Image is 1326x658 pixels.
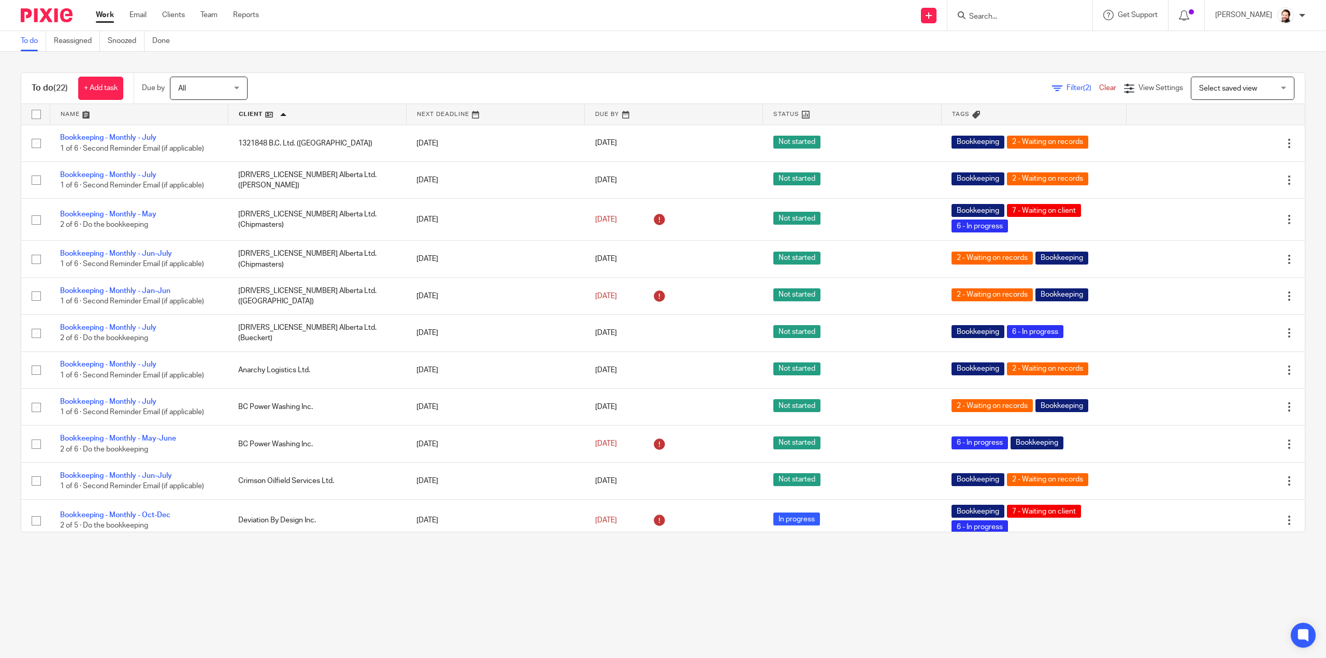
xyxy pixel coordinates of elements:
[595,329,617,337] span: [DATE]
[773,252,820,265] span: Not started
[952,325,1004,338] span: Bookkeeping
[1035,399,1088,412] span: Bookkeeping
[952,172,1004,185] span: Bookkeeping
[60,182,204,189] span: 1 of 6 · Second Reminder Email (if applicable)
[60,335,148,342] span: 2 of 6 · Do the bookkeeping
[406,426,584,462] td: [DATE]
[60,361,156,368] a: Bookkeeping - Monthly - July
[60,408,204,416] span: 1 of 6 · Second Reminder Email (if applicable)
[1007,172,1088,185] span: 2 - Waiting on records
[60,522,148,529] span: 2 of 5 · Do the bookkeeping
[1011,436,1063,449] span: Bookkeeping
[406,125,584,162] td: [DATE]
[53,84,68,92] span: (22)
[60,472,172,479] a: Bookkeeping - Monthly - Jun-July
[1007,204,1081,217] span: 7 - Waiting on client
[406,389,584,426] td: [DATE]
[32,83,68,94] h1: To do
[406,315,584,352] td: [DATE]
[406,199,584,241] td: [DATE]
[406,500,584,542] td: [DATE]
[178,85,186,92] span: All
[60,134,156,141] a: Bookkeeping - Monthly - July
[60,261,204,268] span: 1 of 6 · Second Reminder Email (if applicable)
[129,10,147,20] a: Email
[60,435,176,442] a: Bookkeeping - Monthly - May-June
[1007,136,1088,149] span: 2 - Waiting on records
[1007,362,1088,375] span: 2 - Waiting on records
[108,31,145,51] a: Snoozed
[952,252,1033,265] span: 2 - Waiting on records
[406,277,584,314] td: [DATE]
[952,505,1004,518] span: Bookkeeping
[1066,84,1099,92] span: Filter
[60,171,156,179] a: Bookkeeping - Monthly - July
[1007,505,1081,518] span: 7 - Waiting on client
[21,31,46,51] a: To do
[773,362,820,375] span: Not started
[595,367,617,374] span: [DATE]
[228,277,406,314] td: [DRIVERS_LICENSE_NUMBER] Alberta Ltd. ([GEOGRAPHIC_DATA])
[142,83,165,93] p: Due by
[773,399,820,412] span: Not started
[952,362,1004,375] span: Bookkeeping
[60,446,148,453] span: 2 of 6 · Do the bookkeeping
[60,211,156,218] a: Bookkeeping - Monthly - May
[952,288,1033,301] span: 2 - Waiting on records
[60,221,148,228] span: 2 of 6 · Do the bookkeeping
[60,482,204,490] span: 1 of 6 · Second Reminder Email (if applicable)
[595,140,617,147] span: [DATE]
[228,241,406,277] td: [DRIVERS_LICENSE_NUMBER] Alberta Ltd. (Chipmasters)
[1035,252,1088,265] span: Bookkeeping
[152,31,178,51] a: Done
[1199,85,1257,92] span: Select saved view
[773,473,820,486] span: Not started
[1138,84,1183,92] span: View Settings
[60,298,204,305] span: 1 of 6 · Second Reminder Email (if applicable)
[1118,11,1158,19] span: Get Support
[952,136,1004,149] span: Bookkeeping
[595,403,617,411] span: [DATE]
[1035,288,1088,301] span: Bookkeeping
[406,352,584,388] td: [DATE]
[406,462,584,499] td: [DATE]
[228,162,406,198] td: [DRIVERS_LICENSE_NUMBER] Alberta Ltd. ([PERSON_NAME])
[773,288,820,301] span: Not started
[595,293,617,300] span: [DATE]
[952,436,1008,449] span: 6 - In progress
[60,145,204,152] span: 1 of 6 · Second Reminder Email (if applicable)
[406,241,584,277] td: [DATE]
[60,250,172,257] a: Bookkeeping - Monthly - Jun-July
[1007,325,1063,338] span: 6 - In progress
[96,10,114,20] a: Work
[162,10,185,20] a: Clients
[595,440,617,447] span: [DATE]
[773,212,820,225] span: Not started
[595,216,617,223] span: [DATE]
[1215,10,1272,20] p: [PERSON_NAME]
[773,436,820,449] span: Not started
[60,324,156,331] a: Bookkeeping - Monthly - July
[1007,473,1088,486] span: 2 - Waiting on records
[228,500,406,542] td: Deviation By Design Inc.
[952,220,1008,232] span: 6 - In progress
[952,473,1004,486] span: Bookkeeping
[773,325,820,338] span: Not started
[595,177,617,184] span: [DATE]
[54,31,100,51] a: Reassigned
[952,520,1008,533] span: 6 - In progress
[1099,84,1116,92] a: Clear
[228,199,406,241] td: [DRIVERS_LICENSE_NUMBER] Alberta Ltd. (Chipmasters)
[60,372,204,379] span: 1 of 6 · Second Reminder Email (if applicable)
[228,462,406,499] td: Crimson Oilfield Services Ltd.
[228,389,406,426] td: BC Power Washing Inc.
[78,77,123,100] a: + Add task
[773,172,820,185] span: Not started
[228,352,406,388] td: Anarchy Logistics Ltd.
[60,511,170,519] a: Bookkeeping - Monthly - Oct-Dec
[968,12,1061,22] input: Search
[952,399,1033,412] span: 2 - Waiting on records
[1277,7,1294,24] img: Jayde%20Headshot.jpg
[1083,84,1091,92] span: (2)
[406,162,584,198] td: [DATE]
